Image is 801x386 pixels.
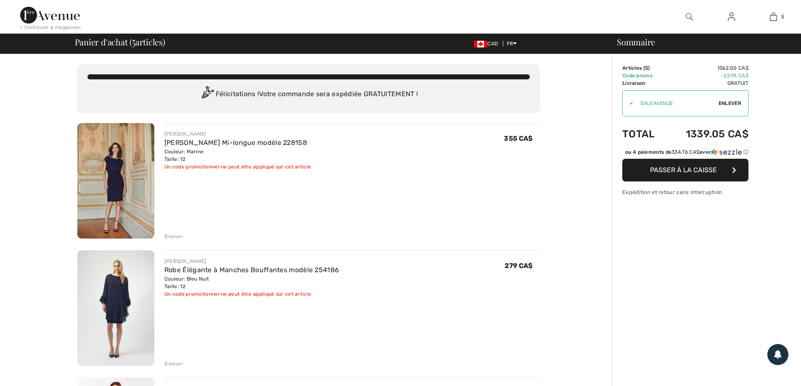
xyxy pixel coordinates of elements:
[770,12,777,22] img: Mon panier
[719,100,741,107] span: Enlever
[474,41,487,47] img: Canadian Dollar
[645,65,648,71] span: 5
[625,148,748,156] div: ou 4 paiements de avec
[164,360,183,368] div: Enlever
[622,120,665,148] td: Total
[665,120,748,148] td: 1339.05 CA$
[622,79,665,87] td: Livraison
[474,41,501,47] span: CAD
[665,79,748,87] td: Gratuit
[686,12,693,22] img: recherche
[622,188,748,196] div: Expédition et retour sans interruption
[199,86,216,103] img: Congratulation2.svg
[164,148,311,163] div: Couleur: Marine Taille: 12
[623,100,634,107] div: ✔
[650,166,717,174] span: Passer à la caisse
[665,64,748,72] td: 1362.00 CA$
[622,64,665,72] td: Articles ( )
[87,86,530,103] div: Félicitations ! Votre commande sera expédiée GRATUITEMENT !
[77,123,154,239] img: Robe Fourreau Mi-longue modèle 228158
[132,36,135,47] span: 5
[781,13,784,21] span: 5
[671,149,699,155] span: 334.76 CA$
[77,250,154,366] img: Robe Élégante à Manches Bouffantes modèle 254186
[164,257,339,265] div: [PERSON_NAME]
[607,38,796,46] div: Sommaire
[164,290,339,298] div: Un code promotionnel ne peut être appliqué sur cet article
[164,163,311,171] div: Un code promotionnel ne peut être appliqué sur cet article
[622,148,748,159] div: ou 4 paiements de334.76 CA$avecSezzle Cliquez pour en savoir plus sur Sezzle
[20,24,81,31] div: < Continuer à magasiner
[622,72,665,79] td: Code promo
[753,12,794,22] a: 5
[721,12,742,22] a: Se connecter
[164,233,183,240] div: Enlever
[634,91,719,116] input: Code promo
[164,266,339,274] a: Robe Élégante à Manches Bouffantes modèle 254186
[164,275,339,290] div: Couleur: Bleu Nuit Taille: 12
[164,139,307,147] a: [PERSON_NAME] Mi-longue modèle 228158
[665,72,748,79] td: -22.95 CA$
[164,130,311,138] div: [PERSON_NAME]
[622,159,748,181] button: Passer à la caisse
[20,7,80,24] img: 1ère Avenue
[505,262,533,270] span: 279 CA$
[728,12,735,22] img: Mes infos
[507,41,517,47] span: FR
[504,134,533,142] span: 355 CA$
[75,38,165,46] span: Panier d'achat ( articles)
[711,148,742,156] img: Sezzle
